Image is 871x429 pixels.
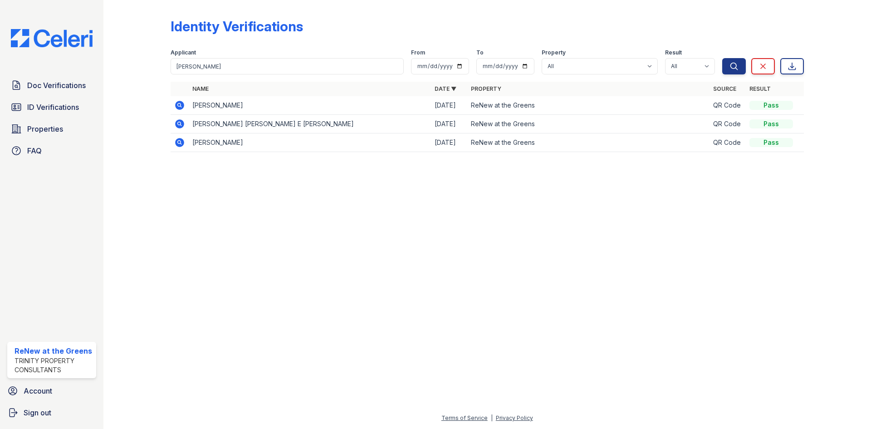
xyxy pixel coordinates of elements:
a: ID Verifications [7,98,96,116]
td: [PERSON_NAME] [189,96,431,115]
input: Search by name or phone number [171,58,404,74]
label: From [411,49,425,56]
label: To [476,49,484,56]
div: | [491,414,493,421]
label: Result [665,49,682,56]
span: ID Verifications [27,102,79,113]
div: Pass [749,119,793,128]
a: Privacy Policy [496,414,533,421]
a: FAQ [7,142,96,160]
td: ReNew at the Greens [467,96,710,115]
a: Result [749,85,771,92]
div: ReNew at the Greens [15,345,93,356]
a: Terms of Service [441,414,488,421]
td: [PERSON_NAME] [PERSON_NAME] E [PERSON_NAME] [189,115,431,133]
td: [PERSON_NAME] [189,133,431,152]
td: [DATE] [431,115,467,133]
span: Sign out [24,407,51,418]
span: Doc Verifications [27,80,86,91]
span: Account [24,385,52,396]
div: Trinity Property Consultants [15,356,93,375]
a: Date ▼ [435,85,456,92]
label: Property [542,49,566,56]
td: ReNew at the Greens [467,133,710,152]
td: QR Code [710,96,746,115]
div: Identity Verifications [171,18,303,35]
div: Pass [749,138,793,147]
td: QR Code [710,115,746,133]
td: QR Code [710,133,746,152]
td: [DATE] [431,96,467,115]
div: Pass [749,101,793,110]
a: Doc Verifications [7,76,96,94]
td: ReNew at the Greens [467,115,710,133]
img: CE_Logo_Blue-a8612792a0a2168367f1c8372b55b34899dd931a85d93a1a3d3e32e68fde9ad4.png [4,29,100,47]
a: Sign out [4,404,100,422]
span: FAQ [27,145,42,156]
a: Source [713,85,736,92]
a: Property [471,85,501,92]
a: Name [192,85,209,92]
label: Applicant [171,49,196,56]
a: Account [4,382,100,400]
span: Properties [27,123,63,134]
a: Properties [7,120,96,138]
td: [DATE] [431,133,467,152]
